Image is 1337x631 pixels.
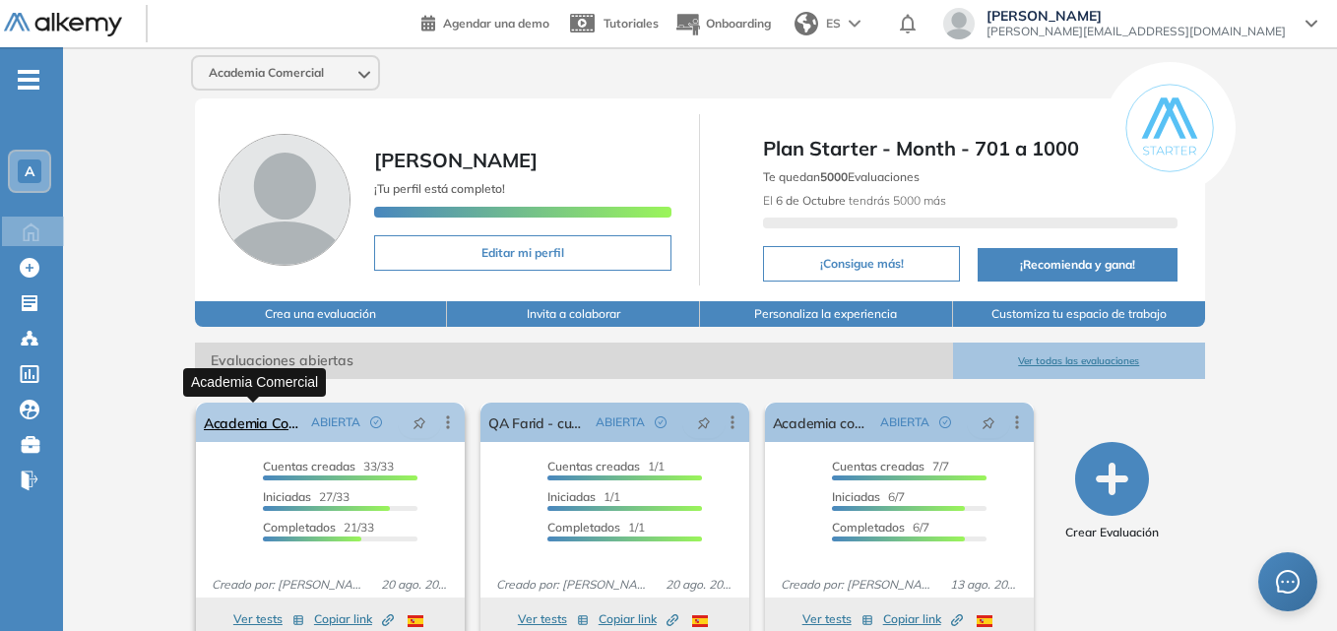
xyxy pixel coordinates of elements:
[883,607,963,631] button: Copiar link
[978,248,1178,282] button: ¡Recomienda y gana!
[692,615,708,627] img: ESP
[547,489,620,504] span: 1/1
[421,10,549,33] a: Agendar una demo
[953,301,1206,327] button: Customiza tu espacio de trabajo
[233,607,304,631] button: Ver tests
[413,414,426,430] span: pushpin
[18,78,39,82] i: -
[820,169,848,184] b: 5000
[374,181,505,196] span: ¡Tu perfil está completo!
[518,607,589,631] button: Ver tests
[488,576,658,594] span: Creado por: [PERSON_NAME]
[763,193,946,208] span: El tendrás 5000 más
[408,615,423,627] img: ESP
[826,15,841,32] span: ES
[209,65,324,81] span: Academia Comercial
[832,520,929,535] span: 6/7
[832,520,905,535] span: Completados
[832,459,949,473] span: 7/7
[374,235,672,271] button: Editar mi perfil
[832,459,924,473] span: Cuentas creadas
[599,610,678,628] span: Copiar link
[982,414,995,430] span: pushpin
[773,403,872,442] a: Academia comercial test único
[987,8,1286,24] span: [PERSON_NAME]
[219,134,350,266] img: Foto de perfil
[314,607,394,631] button: Copiar link
[674,3,771,45] button: Onboarding
[204,403,303,442] a: Academia Comercial
[700,301,953,327] button: Personaliza la experiencia
[776,193,846,208] b: 6 de Octubre
[832,489,880,504] span: Iniciadas
[263,520,336,535] span: Completados
[795,12,818,35] img: world
[547,459,640,473] span: Cuentas creadas
[204,576,373,594] span: Creado por: [PERSON_NAME]
[655,416,667,428] span: check-circle
[883,610,963,628] span: Copiar link
[682,407,726,438] button: pushpin
[987,24,1286,39] span: [PERSON_NAME][EMAIL_ADDRESS][DOMAIN_NAME]
[658,576,741,594] span: 20 ago. 2025
[1065,524,1159,541] span: Crear Evaluación
[832,489,905,504] span: 6/7
[596,413,645,431] span: ABIERTA
[263,489,311,504] span: Iniciadas
[802,607,873,631] button: Ver tests
[488,403,588,442] a: QA Farid - custom-email 2
[263,520,374,535] span: 21/33
[183,368,326,397] div: Academia Comercial
[195,301,448,327] button: Crea una evaluación
[547,489,596,504] span: Iniciadas
[195,343,953,379] span: Evaluaciones abiertas
[263,489,350,504] span: 27/33
[1276,570,1300,594] span: message
[599,607,678,631] button: Copiar link
[443,16,549,31] span: Agendar una demo
[447,301,700,327] button: Invita a colaborar
[314,610,394,628] span: Copiar link
[547,459,665,473] span: 1/1
[880,413,929,431] span: ABIERTA
[398,407,441,438] button: pushpin
[604,16,659,31] span: Tutoriales
[763,134,1178,163] span: Plan Starter - Month - 701 a 1000
[370,416,382,428] span: check-circle
[763,246,960,282] button: ¡Consigue más!
[374,148,538,172] span: [PERSON_NAME]
[763,169,920,184] span: Te quedan Evaluaciones
[942,576,1026,594] span: 13 ago. 2025
[263,459,394,473] span: 33/33
[373,576,457,594] span: 20 ago. 2025
[706,16,771,31] span: Onboarding
[1065,442,1159,541] button: Crear Evaluación
[953,343,1206,379] button: Ver todas las evaluaciones
[849,20,860,28] img: arrow
[25,163,34,179] span: A
[547,520,620,535] span: Completados
[977,615,992,627] img: ESP
[311,413,360,431] span: ABIERTA
[263,459,355,473] span: Cuentas creadas
[939,416,951,428] span: check-circle
[547,520,645,535] span: 1/1
[967,407,1010,438] button: pushpin
[697,414,711,430] span: pushpin
[4,13,122,37] img: Logo
[773,576,942,594] span: Creado por: [PERSON_NAME]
